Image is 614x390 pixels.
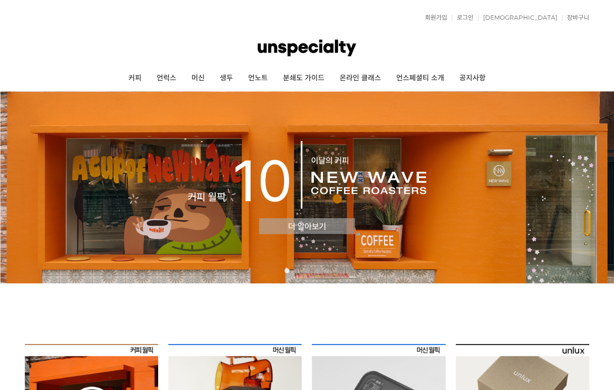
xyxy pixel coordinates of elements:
[149,66,184,91] a: 언럭스
[275,66,332,91] a: 분쇄도 가이드
[452,15,474,21] a: 로그인
[315,268,320,273] a: 4
[478,15,557,21] a: [DEMOGRAPHIC_DATA]
[305,268,310,273] a: 3
[562,15,589,21] a: 장바구니
[121,66,149,91] a: 커피
[212,66,241,91] a: 생두
[420,15,447,21] a: 회원가입
[258,33,356,63] img: 언스페셜티 몰
[452,66,493,91] a: 공지사항
[184,66,212,91] a: 머신
[241,66,275,91] a: 언노트
[325,268,330,273] a: 5
[389,66,452,91] a: 언스페셜티 소개
[295,268,300,273] a: 2
[332,66,389,91] a: 온라인 클래스
[285,268,290,273] a: 1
